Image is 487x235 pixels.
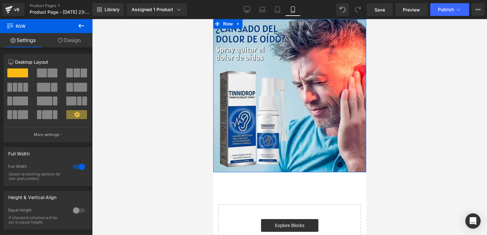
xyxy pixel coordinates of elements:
a: New Library [92,3,124,16]
p: More settings [34,132,59,138]
button: Publish [430,3,469,16]
span: Row [6,19,70,33]
button: Redo [352,3,364,16]
a: v6 [3,3,25,16]
div: Equal Height [8,208,67,214]
span: Preview [403,6,420,13]
p: Desktop Layout [8,59,87,65]
button: More [472,3,484,16]
a: Tablet [270,3,285,16]
a: Product Pages [30,3,103,8]
a: Design [46,33,92,47]
span: Product Page - [DATE] 23:05:19 [30,10,91,15]
span: Save [374,6,385,13]
span: Publish [438,7,454,12]
span: Library [105,7,120,12]
div: If checked columns will be set to equal height. [8,216,66,224]
div: Open Intercom Messenger [465,213,481,229]
div: Full Width [8,147,30,156]
a: Explore Blocks [48,200,105,213]
a: Preview [395,3,428,16]
a: Laptop [255,3,270,16]
div: Full Width [8,164,67,171]
div: Height & Vertical Align [8,191,56,200]
button: Undo [336,3,349,16]
div: v6 [13,5,21,14]
button: More settings [4,127,91,142]
div: Assigned 1 Product [132,6,182,13]
div: Select stretching options for row and content. [8,172,66,181]
a: Mobile [285,3,301,16]
a: Desktop [239,3,255,16]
